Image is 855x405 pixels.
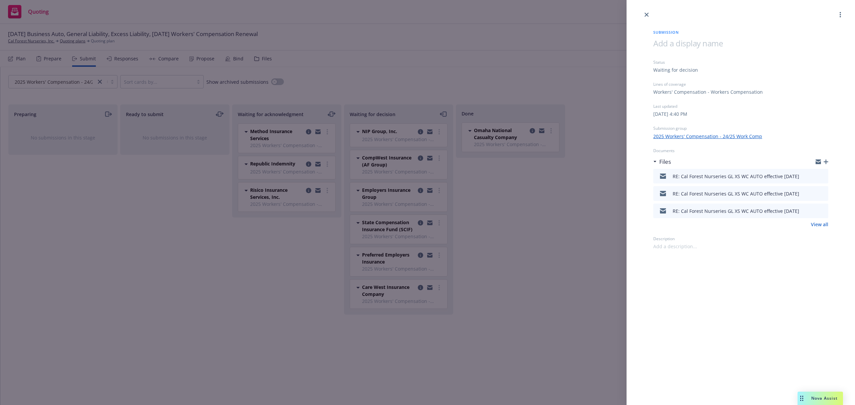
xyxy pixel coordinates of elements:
[798,392,806,405] div: Drag to move
[811,395,838,401] span: Nova Assist
[653,157,671,166] div: Files
[809,189,814,197] button: download file
[811,221,828,228] a: View all
[659,157,671,166] h3: Files
[653,29,828,35] span: Submission
[653,148,828,153] div: Documents
[820,189,826,197] button: preview file
[653,81,828,87] div: Lines of coverage
[809,207,814,215] button: download file
[653,133,762,140] a: 2025 Workers' Compensation - 24/25 Work Comp
[653,66,698,73] div: Waiting for decision
[673,190,799,197] div: RE: Cal Forest Nurseries GL XS WC AUTO effective [DATE]
[820,207,826,215] button: preview file
[820,172,826,180] button: preview file
[653,125,828,131] div: Submission group
[673,173,799,180] div: RE: Cal Forest Nurseries GL XS WC AUTO effective [DATE]
[653,59,828,65] div: Status
[809,172,814,180] button: download file
[653,88,763,95] div: Workers' Compensation - Workers Compensation
[653,103,828,109] div: Last updated
[673,208,799,215] div: RE: Cal Forest Nurseries GL XS WC AUTO effective [DATE]
[836,11,844,19] a: more
[798,392,843,405] button: Nova Assist
[653,110,687,117] div: [DATE] 4:40 PM
[643,11,651,19] a: close
[653,236,828,242] div: Description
